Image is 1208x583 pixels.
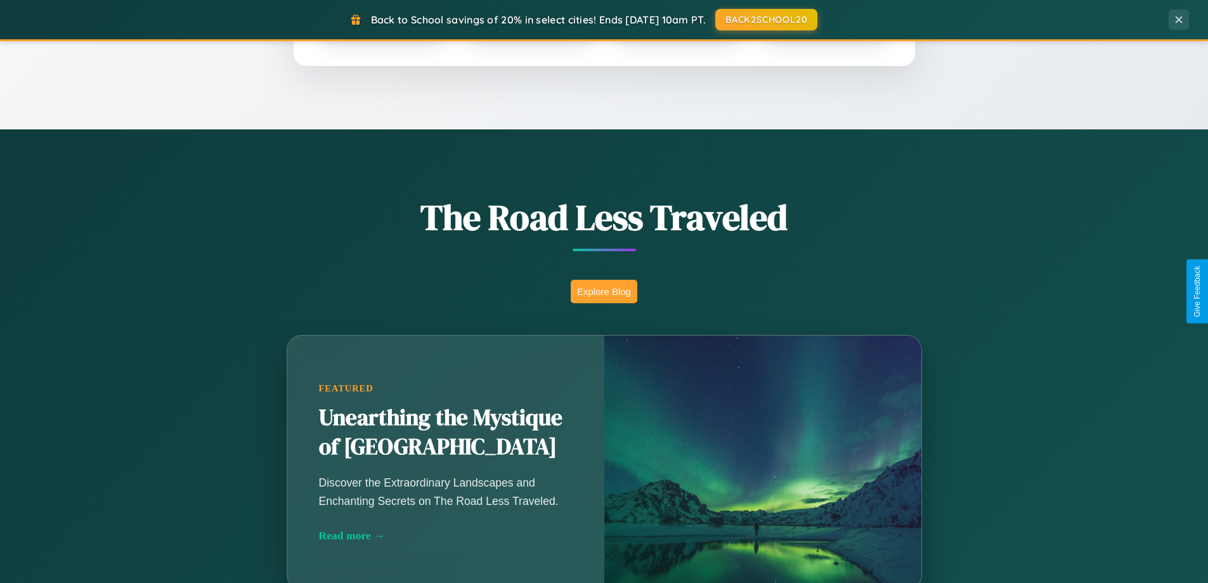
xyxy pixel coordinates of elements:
[1193,266,1202,317] div: Give Feedback
[319,474,573,509] p: Discover the Extraordinary Landscapes and Enchanting Secrets on The Road Less Traveled.
[571,280,637,303] button: Explore Blog
[319,529,573,542] div: Read more →
[715,9,817,30] button: BACK2SCHOOL20
[319,403,573,462] h2: Unearthing the Mystique of [GEOGRAPHIC_DATA]
[371,13,706,26] span: Back to School savings of 20% in select cities! Ends [DATE] 10am PT.
[319,383,573,394] div: Featured
[224,193,985,242] h1: The Road Less Traveled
